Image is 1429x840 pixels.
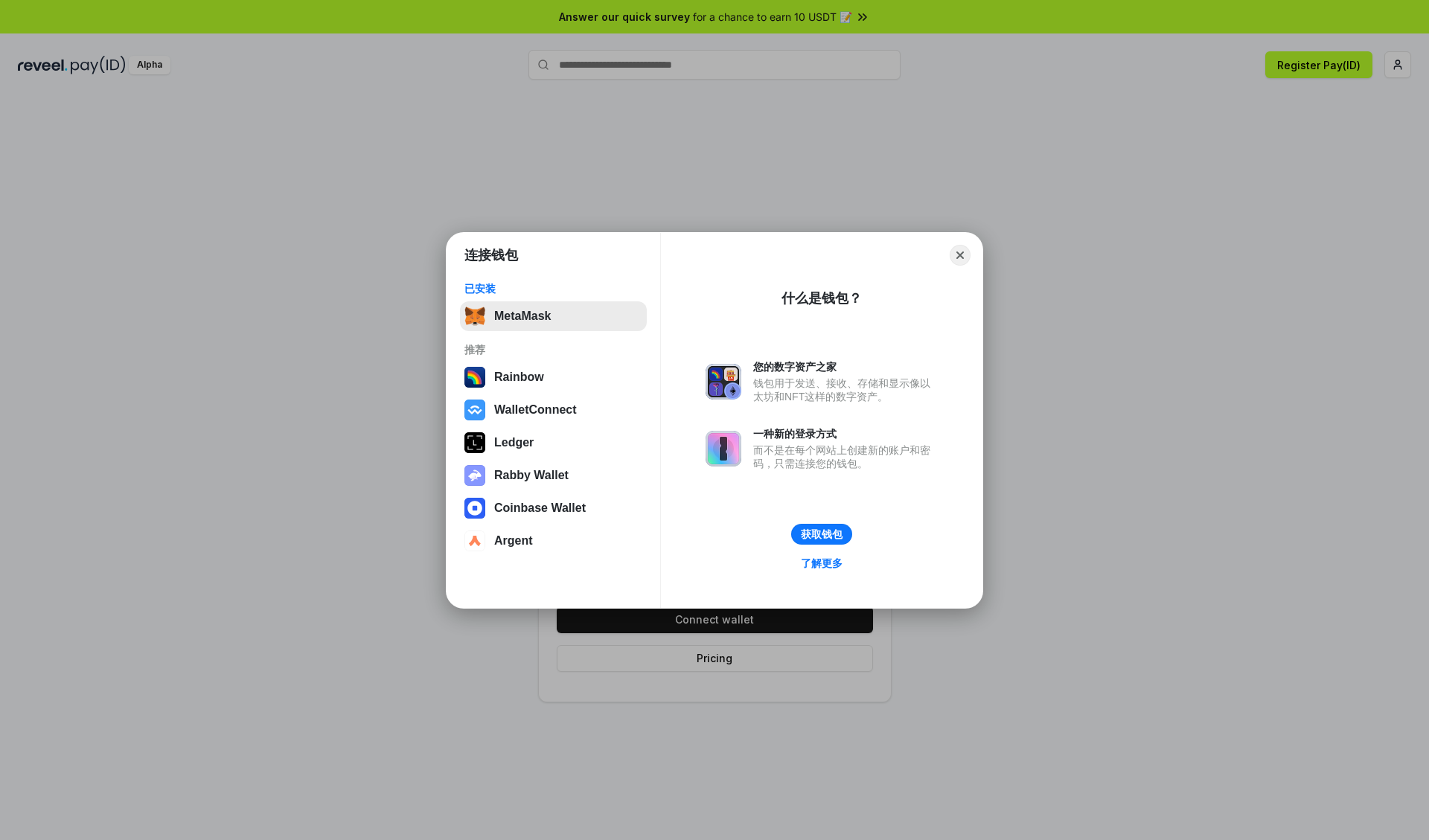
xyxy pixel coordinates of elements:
[464,246,518,264] h1: 连接钱包
[801,557,843,570] div: 了解更多
[706,431,741,467] img: svg+xml,%3Csvg%20xmlns%3D%22http%3A%2F%2Fwww.w3.org%2F2000%2Fsvg%22%20fill%3D%22none%22%20viewBox...
[494,436,534,449] div: Ledger
[460,395,647,425] button: WalletConnect
[460,362,647,392] button: Rainbow
[494,534,533,548] div: Argent
[464,367,485,388] img: svg+xml,%3Csvg%20width%3D%22120%22%20height%3D%22120%22%20viewBox%3D%220%200%20120%20120%22%20fil...
[460,461,647,490] button: Rabby Wallet
[464,306,485,327] img: svg+xml,%3Csvg%20fill%3D%22none%22%20height%3D%2233%22%20viewBox%3D%220%200%2035%2033%22%20width%...
[464,400,485,420] img: svg+xml,%3Csvg%20width%3D%2228%22%20height%3D%2228%22%20viewBox%3D%220%200%2028%2028%22%20fill%3D...
[464,432,485,453] img: svg+xml,%3Csvg%20xmlns%3D%22http%3A%2F%2Fwww.w3.org%2F2000%2Fsvg%22%20width%3D%2228%22%20height%3...
[464,465,485,486] img: svg+xml,%3Csvg%20xmlns%3D%22http%3A%2F%2Fwww.w3.org%2F2000%2Fsvg%22%20fill%3D%22none%22%20viewBox...
[460,526,647,556] button: Argent
[753,427,938,440] div: 一种新的登录方式
[801,528,843,541] div: 获取钱包
[464,530,485,551] img: svg+xml,%3Csvg%20width%3D%2228%22%20height%3D%2228%22%20viewBox%3D%220%200%2028%2028%22%20fill%3D...
[753,376,938,403] div: 钱包用于发送、接收、存储和显示像以太坊和NFT这样的数字资产。
[460,493,647,523] button: Coinbase Wallet
[781,289,862,307] div: 什么是钱包？
[494,403,577,417] div: WalletConnect
[460,428,647,458] button: Ledger
[464,282,642,295] div: 已安装
[494,469,569,482] div: Rabby Wallet
[792,554,851,573] a: 了解更多
[460,301,647,331] button: MetaMask
[494,371,544,384] div: Rainbow
[494,310,551,323] div: MetaMask
[950,245,971,266] button: Close
[464,498,485,519] img: svg+xml,%3Csvg%20width%3D%2228%22%20height%3D%2228%22%20viewBox%3D%220%200%2028%2028%22%20fill%3D...
[753,360,938,373] div: 您的数字资产之家
[753,443,938,470] div: 而不是在每个网站上创建新的账户和密码，只需连接您的钱包。
[791,524,852,545] button: 获取钱包
[706,364,741,400] img: svg+xml,%3Csvg%20xmlns%3D%22http%3A%2F%2Fwww.w3.org%2F2000%2Fsvg%22%20fill%3D%22none%22%20viewBox...
[494,501,586,515] div: Coinbase Wallet
[464,343,642,356] div: 推荐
